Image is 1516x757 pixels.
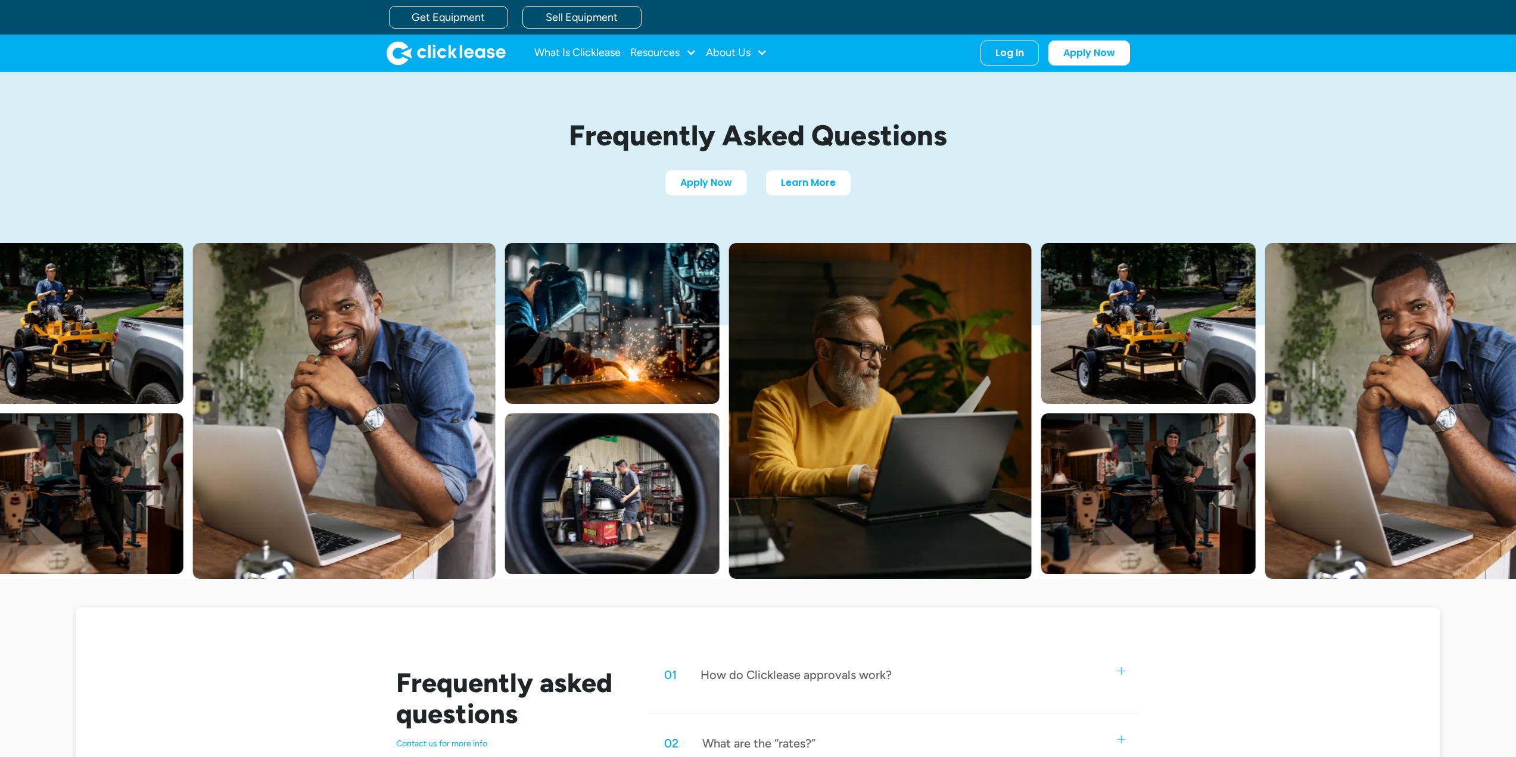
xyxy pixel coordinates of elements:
img: small plus [1117,667,1125,675]
div: Resources [630,41,696,65]
div: About Us [706,41,767,65]
img: Clicklease logo [387,41,506,65]
div: Log In [995,47,1024,59]
a: Sell Equipment [522,6,642,29]
img: A smiling man in a blue shirt and apron leaning over a table with a laptop [193,243,496,579]
img: small plus [1117,736,1125,743]
div: What are the “rates?” [702,736,815,751]
img: A welder in a large mask working on a large pipe [505,243,720,404]
div: 02 [664,736,678,751]
p: Contact us for more info [396,739,622,749]
img: Bearded man in yellow sweter typing on his laptop while sitting at his desk [729,243,1032,579]
div: 01 [664,667,677,683]
img: a woman standing next to a sewing machine [1041,413,1256,574]
a: Apply Now [1048,41,1130,66]
a: home [387,41,506,65]
div: How do Clicklease approvals work? [701,667,892,683]
img: Man with hat and blue shirt driving a yellow lawn mower onto a trailer [1041,243,1256,404]
img: A man fitting a new tire on a rim [505,413,720,574]
a: Learn More [766,170,851,195]
a: Apply Now [665,170,747,195]
a: Get Equipment [389,6,508,29]
h2: Frequently asked questions [396,667,622,729]
a: What Is Clicklease [534,41,621,65]
h1: Frequently Asked Questions [478,120,1038,151]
